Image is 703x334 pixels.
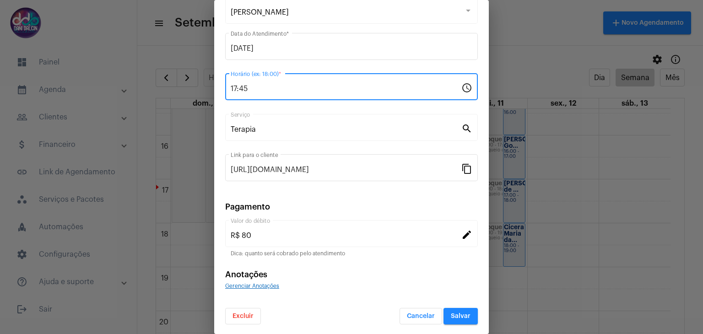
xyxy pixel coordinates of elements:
[231,85,461,93] input: Horário
[231,251,345,257] mat-hint: Dica: quanto será cobrado pelo atendimento
[231,166,461,174] input: Link
[461,163,472,174] mat-icon: content_copy
[231,125,461,134] input: Pesquisar serviço
[233,313,254,319] span: Excluir
[461,123,472,134] mat-icon: search
[231,9,289,16] span: [PERSON_NAME]
[231,232,461,240] input: Valor
[443,308,478,324] button: Salvar
[451,313,470,319] span: Salvar
[225,283,279,289] span: Gerenciar Anotações
[461,229,472,240] mat-icon: edit
[225,203,270,211] span: Pagamento
[461,82,472,93] mat-icon: schedule
[225,270,267,279] span: Anotações
[407,313,435,319] span: Cancelar
[225,308,261,324] button: Excluir
[400,308,442,324] button: Cancelar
